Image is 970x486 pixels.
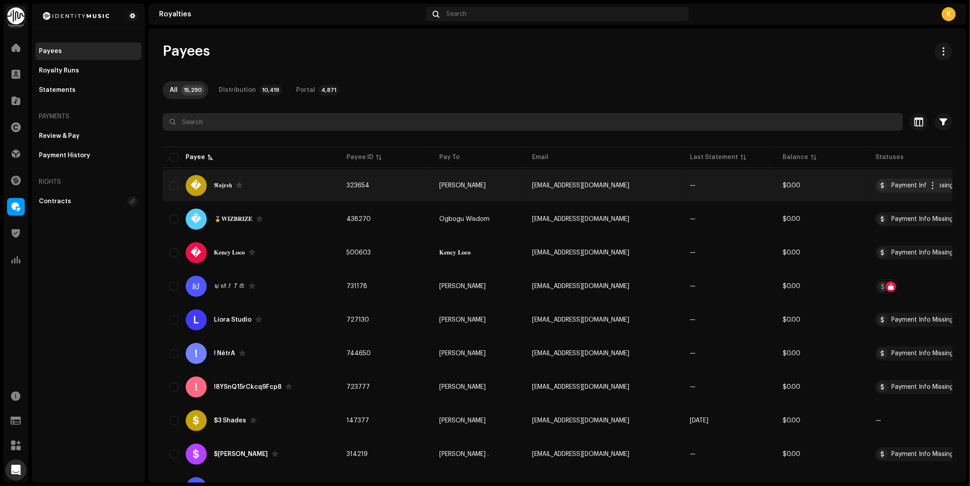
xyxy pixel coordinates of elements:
[690,451,696,457] span: —
[214,250,245,256] div: 𝐊𝐞𝐧𝐜𝐲 𝐋𝐨𝐜𝐨
[690,384,696,390] span: —
[163,113,903,131] input: Search
[39,152,90,159] div: Payment History
[783,418,800,424] span: $0.00
[783,182,800,189] span: $0.00
[439,283,486,289] span: KHON THORN
[346,350,371,357] span: 744650
[447,11,467,18] span: Search
[690,153,738,162] div: Last Statement
[346,250,371,256] span: 500603
[35,81,141,99] re-m-nav-item: Statements
[690,350,696,357] span: —
[690,250,696,256] span: —
[214,283,245,289] div: ស្សាវរីយ៍
[891,250,954,256] div: Payment Info Missing
[690,418,708,424] span: Dec 2020
[39,48,62,55] div: Payees
[891,451,954,457] div: Payment Info Missing
[875,418,969,424] re-a-table-badge: —
[39,133,80,140] div: Review & Pay
[439,350,486,357] span: Netra Castinelli
[532,350,629,357] span: n3trababus@gmail.com
[159,11,422,18] div: Royalties
[186,276,207,297] div: ស
[186,175,207,196] div: �
[219,81,256,99] div: Distribution
[532,384,629,390] span: vodkabusiness01@gmail.com
[783,317,800,323] span: $0.00
[783,384,800,390] span: $0.00
[186,153,205,162] div: Payee
[186,209,207,230] div: �
[259,85,282,95] p-badge: 10,419
[783,451,800,457] span: $0.00
[891,350,954,357] div: Payment Info Missing
[186,242,207,263] div: �
[186,343,207,364] div: !
[346,182,369,189] span: 323654
[186,444,207,465] div: $
[39,198,71,205] div: Contracts
[346,451,368,457] span: 314219
[186,410,207,431] div: $
[690,283,696,289] span: —
[532,182,629,189] span: akp878943@gmail.com
[346,153,373,162] div: Payee ID
[186,376,207,398] div: !
[891,384,954,390] div: Payment Info Missing
[439,250,471,256] span: 𝐊𝐞𝐧𝐜𝐲 𝐋𝐨𝐜𝐨
[532,451,629,457] span: sahilsheoran393@gmail.com
[891,182,954,189] div: Payment Info Missing
[346,418,369,424] span: 147377
[7,7,25,25] img: 0f74c21f-6d1c-4dbc-9196-dbddad53419e
[346,283,367,289] span: 731178
[891,317,954,323] div: Payment Info Missing
[35,193,141,210] re-m-nav-item: Contracts
[39,87,76,94] div: Statements
[532,317,629,323] span: bxx.anw@gmail.com
[783,216,800,222] span: $0.00
[181,85,205,95] p-badge: 15,290
[35,62,141,80] re-m-nav-item: Royalty Runs
[296,81,315,99] div: Portal
[346,384,370,390] span: 723777
[35,171,141,193] re-a-nav-header: Rights
[532,283,629,289] span: tathoum21@gmail.com
[319,85,339,95] p-badge: 4,871
[35,127,141,145] re-m-nav-item: Review & Pay
[439,216,490,222] span: Ogbogu Wisdom
[214,317,251,323] div: Liora Studio
[439,384,486,390] span: Burak Keskin
[690,182,696,189] span: —
[439,451,489,457] span: Sahil .
[5,459,27,481] div: Open Intercom Messenger
[214,182,232,189] div: 𝕽𝖆𝖏𝖊𝖘𝖍
[346,216,371,222] span: 438270
[439,317,486,323] span: anuwat jingta
[783,250,800,256] span: $0.00
[346,317,369,323] span: 727130
[214,384,281,390] div: !8YSnQ15rCkcq9Fcp8
[942,7,956,21] div: K
[35,106,141,127] re-a-nav-header: Payments
[690,317,696,323] span: —
[35,147,141,164] re-m-nav-item: Payment History
[783,350,800,357] span: $0.00
[439,182,486,189] span: Rajesh Verma
[214,216,252,222] div: 🎖️𝐖𝐈𝐙𝐁𝐑𝐈𝐙𝐄
[439,418,486,424] span: Venson Michael Tabuzo
[39,67,79,74] div: Royalty Runs
[39,11,113,21] img: 2d8271db-5505-4223-b535-acbbe3973654
[783,153,808,162] div: Balance
[532,418,629,424] span: tabuzovensonmichael@gmail.com
[35,42,141,60] re-m-nav-item: Payees
[214,451,268,457] div: $AHIL
[783,283,800,289] span: $0.00
[690,216,696,222] span: —
[163,42,210,60] span: Payees
[214,350,235,357] div: ! NétrÂ
[186,309,207,330] div: L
